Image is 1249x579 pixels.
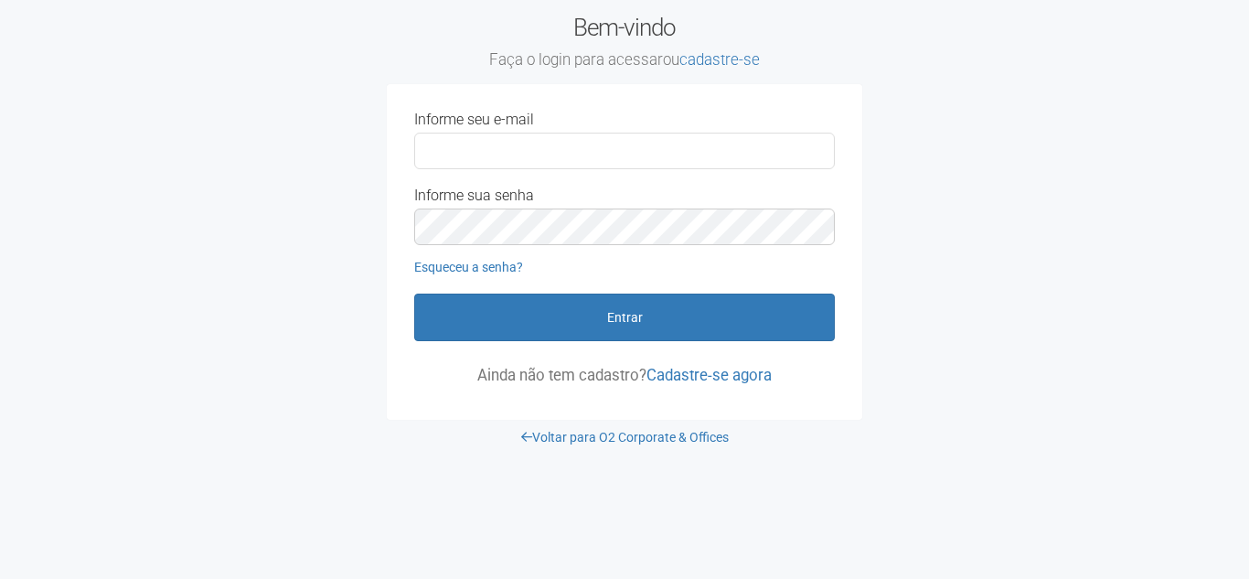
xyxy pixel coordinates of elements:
[679,50,760,69] a: cadastre-se
[414,367,835,383] p: Ainda não tem cadastro?
[414,294,835,341] button: Entrar
[663,50,760,69] span: ou
[414,260,523,274] a: Esqueceu a senha?
[414,112,534,128] label: Informe seu e-mail
[387,50,862,70] small: Faça o login para acessar
[387,14,862,70] h2: Bem-vindo
[521,430,729,445] a: Voltar para O2 Corporate & Offices
[646,366,772,384] a: Cadastre-se agora
[414,188,534,204] label: Informe sua senha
